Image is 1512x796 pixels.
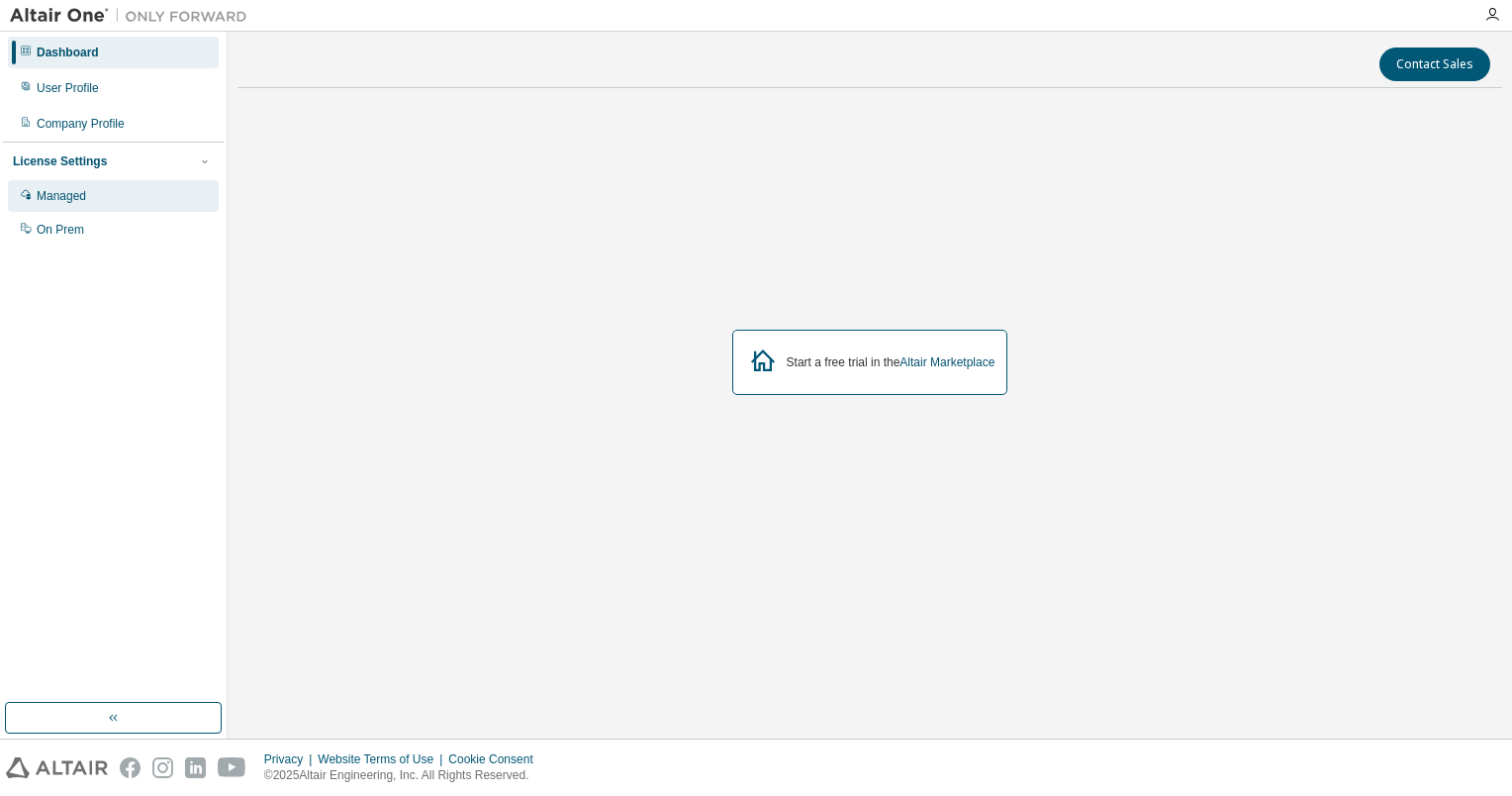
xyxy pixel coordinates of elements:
[1379,48,1490,81] button: Contact Sales
[10,6,257,26] img: Altair One
[37,80,99,96] div: User Profile
[787,354,995,370] div: Start a free trial in the
[448,751,544,767] div: Cookie Consent
[218,757,246,778] img: youtube.svg
[152,757,173,778] img: instagram.svg
[37,222,84,238] div: On Prem
[37,116,125,132] div: Company Profile
[899,355,994,369] a: Altair Marketplace
[264,767,545,784] p: © 2025 Altair Engineering, Inc. All Rights Reserved.
[120,757,141,778] img: facebook.svg
[264,751,318,767] div: Privacy
[185,757,206,778] img: linkedin.svg
[37,45,99,60] div: Dashboard
[6,757,108,778] img: altair_logo.svg
[13,153,107,169] div: License Settings
[318,751,448,767] div: Website Terms of Use
[37,188,86,204] div: Managed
